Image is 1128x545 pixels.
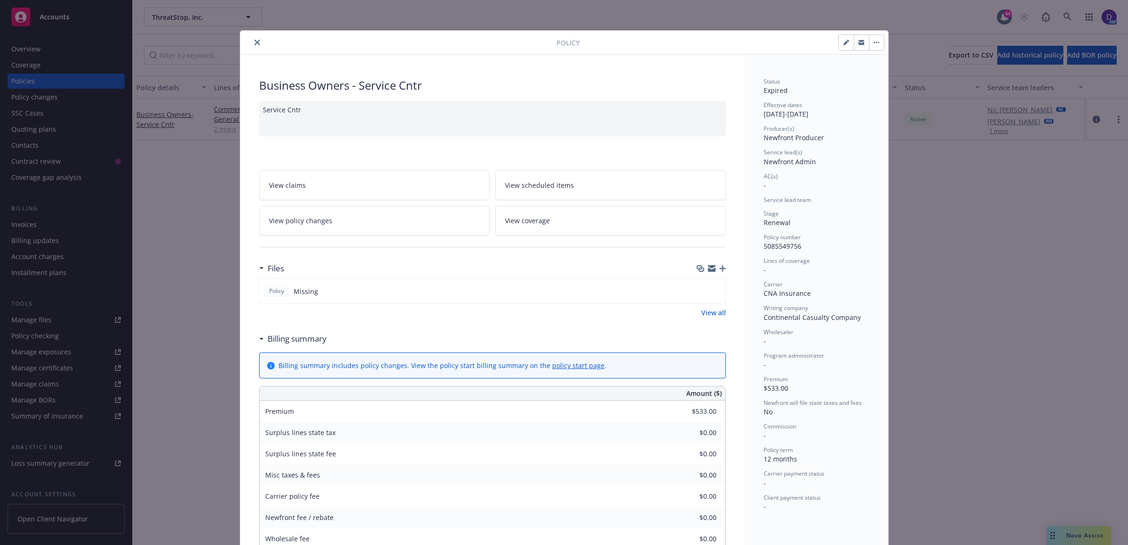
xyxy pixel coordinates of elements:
span: Newfront Admin [764,157,816,166]
span: View policy changes [269,216,332,226]
span: Continental Casualty Company [764,313,861,322]
span: Service lead(s) [764,148,802,156]
span: CNA Insurance [764,289,811,298]
div: [DATE] - [DATE] [764,101,869,119]
span: Newfront fee / rebate [265,513,334,522]
input: 0.00 [661,404,722,419]
span: View scheduled items [505,180,574,190]
span: 5085549756 [764,242,801,251]
span: Expired [764,86,788,95]
span: No [764,407,773,416]
span: Writing company [764,304,808,312]
input: 0.00 [661,489,722,503]
div: Service Cntr [259,101,726,136]
span: Surplus lines state fee [265,449,336,458]
input: 0.00 [661,447,722,461]
span: Amount ($) [686,388,722,398]
input: 0.00 [661,511,722,525]
span: Policy [267,287,286,295]
span: Premium [265,407,294,416]
span: Wholesaler [764,328,793,336]
span: - [764,431,766,440]
span: Renewal [764,218,791,227]
span: - [764,181,766,190]
span: Lines of coverage [764,257,810,265]
span: Program administrator [764,352,824,360]
span: Commission [764,422,796,430]
div: Billing summary [259,333,327,345]
button: close [252,37,263,48]
span: View coverage [505,216,550,226]
span: Carrier [764,280,783,288]
span: Newfront Producer [764,133,824,142]
span: - [764,360,766,369]
span: Policy [556,38,580,48]
span: AC(s) [764,172,778,180]
span: - [764,478,766,487]
a: View claims [259,170,490,200]
span: Client payment status [764,494,821,502]
a: policy start page [552,361,605,370]
span: Carrier policy fee [265,492,320,501]
span: Policy term [764,446,793,454]
span: Status [764,77,780,85]
a: View scheduled items [495,170,726,200]
span: Premium [764,375,788,383]
a: View policy changes [259,206,490,235]
span: Stage [764,210,779,218]
span: 12 months [764,454,797,463]
span: - [764,336,766,345]
span: Missing [294,286,318,296]
div: Files [259,262,284,275]
h3: Files [268,262,284,275]
span: Service lead team [764,196,811,204]
a: View coverage [495,206,726,235]
input: 0.00 [661,468,722,482]
span: Policy number [764,233,801,241]
span: Effective dates [764,101,802,109]
h3: Billing summary [268,333,327,345]
a: View all [701,308,726,318]
span: View claims [269,180,306,190]
span: Newfront will file state taxes and fees [764,399,862,407]
span: Surplus lines state tax [265,428,336,437]
span: Misc taxes & fees [265,470,320,479]
span: Wholesale fee [265,534,310,543]
span: $533.00 [764,384,788,393]
input: 0.00 [661,426,722,440]
span: Carrier payment status [764,470,825,478]
span: Producer(s) [764,125,794,133]
div: Business Owners - Service Cntr [259,77,726,93]
div: - [764,265,869,275]
span: - [764,502,766,511]
div: Billing summary includes policy changes. View the policy start billing summary on the . [278,361,606,370]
